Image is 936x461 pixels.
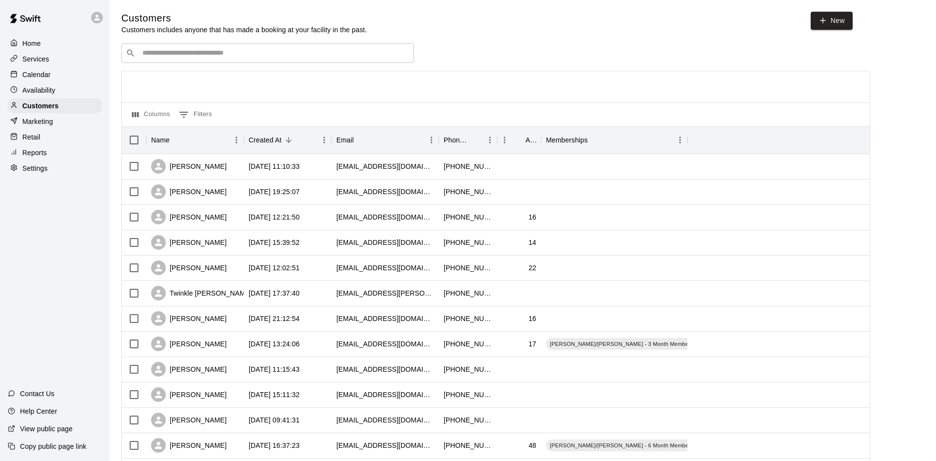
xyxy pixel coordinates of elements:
p: View public page [20,424,73,434]
p: Customers [22,101,58,111]
div: lmrugel@yahoo.com [336,415,434,425]
div: Age [497,126,541,154]
div: Created At [244,126,331,154]
div: 2025-08-12 21:12:54 [249,314,300,323]
button: Menu [424,133,439,147]
div: Email [331,126,439,154]
button: Menu [229,133,244,147]
div: 2025-08-07 09:41:31 [249,415,300,425]
button: Sort [588,133,602,147]
div: [PERSON_NAME] [151,235,227,250]
div: +19737225011 [444,364,492,374]
a: Home [8,36,102,51]
div: zacharyarogers1103@gmail.com [336,238,434,247]
div: +12017417543 [444,161,492,171]
a: New [811,12,853,30]
div: jmelendez1176@gmail.com [336,441,434,450]
button: Menu [673,133,687,147]
a: Marketing [8,114,102,129]
button: Sort [282,133,295,147]
div: twinkle.morgan@gmail.com [336,288,434,298]
div: 2025-08-10 13:24:06 [249,339,300,349]
a: Reports [8,145,102,160]
p: Copy public page link [20,441,86,451]
a: Customers [8,99,102,113]
div: anthonyhuaranga5@gmail.com [336,390,434,400]
p: Reports [22,148,47,158]
div: +16822706388 [444,263,492,273]
div: must0520@gmail.com [336,161,434,171]
a: Calendar [8,67,102,82]
div: 16 [528,314,536,323]
div: [PERSON_NAME] [151,210,227,224]
p: Services [22,54,49,64]
div: Name [151,126,170,154]
div: Email [336,126,354,154]
span: [PERSON_NAME]/[PERSON_NAME] - 3 Month Membership - 2x per week [546,340,740,348]
div: 17 [528,339,536,349]
div: +19083866111 [444,339,492,349]
div: [PERSON_NAME] [151,413,227,427]
a: Retail [8,130,102,144]
button: Sort [469,133,483,147]
div: pbaranauskas@me.com [336,364,434,374]
div: [PERSON_NAME] [151,159,227,174]
div: +19734125651 [444,238,492,247]
div: 2025-08-18 11:10:33 [249,161,300,171]
div: 14 [528,238,536,247]
div: +12012127499 [444,314,492,323]
div: nickyacc02@gmail.com [336,339,434,349]
div: jillvillanovagroup@gmail.com [336,187,434,197]
div: 2025-08-09 11:15:43 [249,364,300,374]
div: [PERSON_NAME] [151,387,227,402]
div: [PERSON_NAME] [151,438,227,453]
div: Memberships [541,126,687,154]
div: 2025-08-16 12:21:50 [249,212,300,222]
div: Phone Number [439,126,497,154]
div: +16463002400 [444,441,492,450]
div: [PERSON_NAME]/[PERSON_NAME] - 6 Month Membership - 2x per week [546,440,740,451]
div: +12019530958 [444,187,492,197]
div: vsorsaia26@gmail.com [336,212,434,222]
div: +19735922502 [444,390,492,400]
a: Availability [8,83,102,98]
div: 16 [528,212,536,222]
div: [PERSON_NAME]/[PERSON_NAME] - 3 Month Membership - 2x per week [546,338,740,350]
div: Age [526,126,536,154]
p: Marketing [22,117,53,126]
div: [PERSON_NAME] [151,362,227,377]
p: Retail [22,132,40,142]
button: Sort [512,133,526,147]
div: 2025-08-15 12:02:51 [249,263,300,273]
div: 2025-08-08 15:11:32 [249,390,300,400]
p: Settings [22,163,48,173]
a: Settings [8,161,102,176]
span: [PERSON_NAME]/[PERSON_NAME] - 6 Month Membership - 2x per week [546,441,740,449]
p: Contact Us [20,389,55,399]
button: Menu [317,133,331,147]
p: Customers includes anyone that has made a booking at your facility in the past. [121,25,367,35]
h5: Customers [121,12,367,25]
div: 22 [528,263,536,273]
div: 2025-08-14 17:37:40 [249,288,300,298]
a: Services [8,52,102,66]
button: Sort [354,133,368,147]
div: +13473801711 [444,212,492,222]
button: Sort [170,133,183,147]
div: +19732144319 [444,415,492,425]
div: 2025-08-17 19:25:07 [249,187,300,197]
div: 2025-08-15 15:39:52 [249,238,300,247]
div: Memberships [546,126,588,154]
div: nickerminio7@gmail.com [336,314,434,323]
div: Search customers by name or email [121,43,414,63]
div: Twinkle [PERSON_NAME] [151,286,252,301]
p: Availability [22,85,56,95]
